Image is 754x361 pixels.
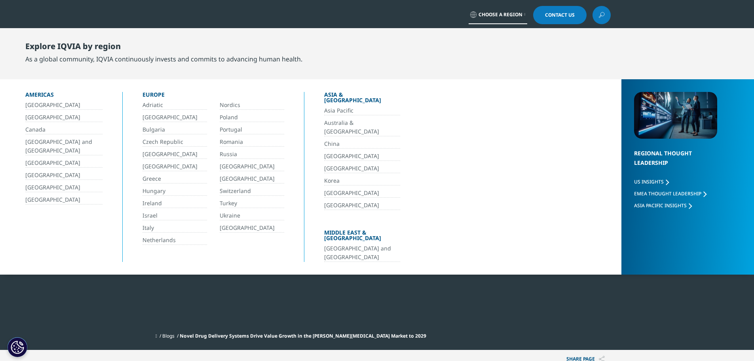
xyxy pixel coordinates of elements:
[479,11,522,18] span: Choose a Region
[220,113,284,122] a: Poland
[220,223,284,233] a: [GEOGRAPHIC_DATA]
[533,6,587,24] a: Contact Us
[142,138,207,147] a: Czech Republic
[162,332,175,339] a: Blogs
[25,171,103,180] a: [GEOGRAPHIC_DATA]
[25,113,103,122] a: [GEOGRAPHIC_DATA]
[324,118,400,136] a: Australia & [GEOGRAPHIC_DATA]
[324,201,400,210] a: [GEOGRAPHIC_DATA]
[324,176,400,185] a: Korea
[634,202,687,209] span: Asia Pacific Insights
[142,125,207,134] a: Bulgaria
[324,244,400,262] a: [GEOGRAPHIC_DATA] and [GEOGRAPHIC_DATA]
[324,164,400,173] a: [GEOGRAPHIC_DATA]
[142,236,207,245] a: Netherlands
[25,183,103,192] a: [GEOGRAPHIC_DATA]
[25,195,103,204] a: [GEOGRAPHIC_DATA]
[545,13,575,17] span: Contact Us
[142,113,207,122] a: [GEOGRAPHIC_DATA]
[220,199,284,208] a: Turkey
[220,138,284,147] a: Romania
[634,190,701,197] span: EMEA Thought Leadership
[634,202,692,209] a: Asia Pacific Insights
[25,101,103,110] a: [GEOGRAPHIC_DATA]
[324,106,400,115] a: Asia Pacific
[25,92,103,101] div: Americas
[142,199,207,208] a: Ireland
[25,42,302,54] div: Explore IQVIA by region
[142,187,207,196] a: Hungary
[142,101,207,110] a: Adriatic
[634,92,717,139] img: 2093_analyzing-data-using-big-screen-display-and-laptop.png
[8,337,27,357] button: Impostazioni cookie
[634,178,669,185] a: US Insights
[142,92,284,101] div: Europe
[324,92,400,106] div: Asia & [GEOGRAPHIC_DATA]
[142,150,207,159] a: [GEOGRAPHIC_DATA]
[634,149,717,178] div: Regional Thought Leadership
[220,187,284,196] a: Switzerland
[634,178,664,185] span: US Insights
[220,101,284,110] a: Nordics
[142,211,207,220] a: Israel
[220,150,284,159] a: Russia
[324,230,400,244] div: Middle East & [GEOGRAPHIC_DATA]
[220,162,284,171] a: [GEOGRAPHIC_DATA]
[324,189,400,198] a: [GEOGRAPHIC_DATA]
[324,139,400,149] a: China
[220,211,284,220] a: Ukraine
[142,223,207,233] a: Italy
[142,174,207,183] a: Greece
[220,174,284,183] a: [GEOGRAPHIC_DATA]
[25,54,302,64] div: As a global community, IQVIA continuously invests and commits to advancing human health.
[634,190,707,197] a: EMEA Thought Leadership
[142,162,207,171] a: [GEOGRAPHIC_DATA]
[210,28,611,65] nav: Primary
[324,152,400,161] a: [GEOGRAPHIC_DATA]
[25,159,103,168] a: [GEOGRAPHIC_DATA]
[25,125,103,134] a: Canada
[25,138,103,155] a: [GEOGRAPHIC_DATA] and [GEOGRAPHIC_DATA]
[180,332,426,339] span: Novel Drug Delivery Systems Drive Value Growth in the [PERSON_NAME][MEDICAL_DATA] Market to 2029
[220,125,284,134] a: Portugal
